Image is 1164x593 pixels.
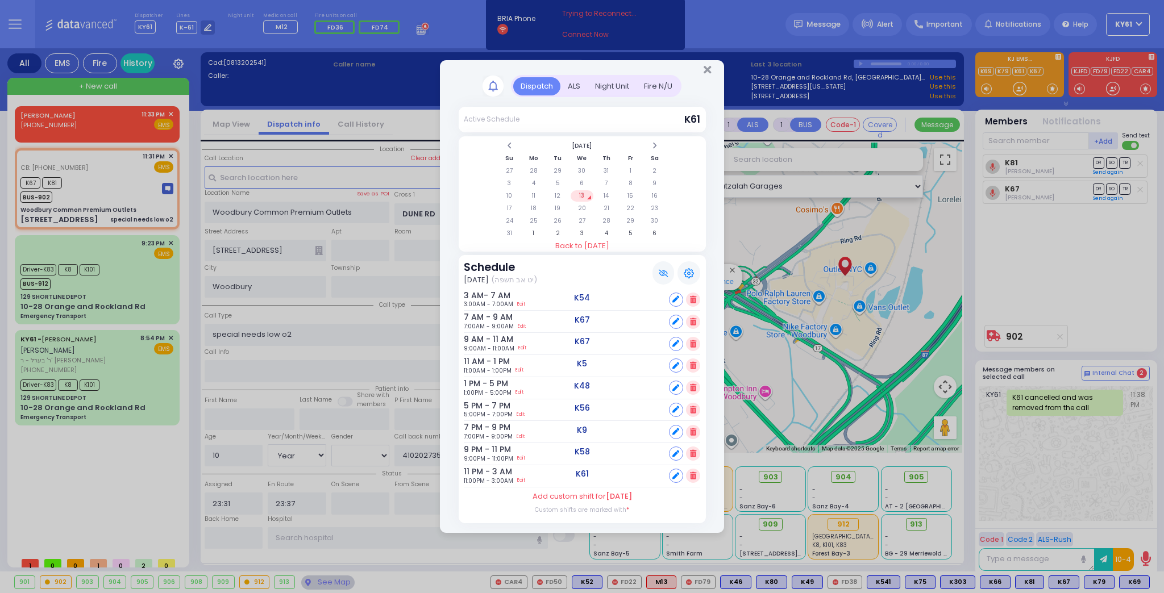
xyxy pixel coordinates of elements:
[535,506,629,514] label: Custom shifts are marked with
[546,203,569,214] td: 19
[574,381,590,391] h5: K48
[619,203,642,214] td: 22
[643,165,667,177] td: 2
[606,491,632,502] span: [DATE]
[533,491,632,502] label: Add custom shift for
[546,153,569,164] th: Tu
[571,215,594,227] td: 27
[522,203,545,214] td: 18
[575,315,590,325] h5: K67
[498,153,521,164] th: Su
[498,228,521,239] td: 31
[464,291,495,300] h6: 3 AM- 7 AM
[619,153,642,164] th: Fr
[571,228,594,239] td: 3
[546,165,569,177] td: 29
[498,165,521,177] td: 27
[522,153,545,164] th: Mo
[516,366,523,375] a: Edit
[464,389,512,397] span: 1:00PM - 5:00PM
[643,215,667,227] td: 30
[575,337,590,346] h5: K67
[498,215,521,227] td: 24
[652,141,658,150] span: Next Month
[546,215,569,227] td: 26
[684,112,700,126] span: K61
[522,165,545,177] td: 28
[560,77,588,96] div: ALS
[506,141,512,150] span: Previous Month
[546,178,569,189] td: 5
[522,178,545,189] td: 4
[464,114,519,124] div: Active Schedule
[595,228,618,239] td: 4
[595,165,618,177] td: 31
[571,190,594,202] td: 13
[464,423,495,432] h6: 7 PM - 9 PM
[464,335,495,344] h6: 9 AM - 11 AM
[619,215,642,227] td: 29
[571,153,594,164] th: We
[575,403,590,413] h5: K56
[517,410,525,419] a: Edit
[464,322,514,331] span: 7:00AM - 9:00AM
[643,153,667,164] th: Sa
[517,477,525,485] a: Edit
[464,445,495,454] h6: 9 PM - 11 PM
[464,312,495,322] h6: 7 AM - 9 AM
[619,165,642,177] td: 1
[518,322,526,331] a: Edit
[517,432,525,441] a: Edit
[577,359,587,369] h5: K5
[464,410,513,419] span: 5:00PM - 7:00PM
[588,77,637,96] div: Night Unit
[619,178,642,189] td: 8
[575,447,590,457] h5: K58
[571,203,594,214] td: 20
[643,228,667,239] td: 6
[522,215,545,227] td: 25
[464,379,495,389] h6: 1 PM - 5 PM
[464,454,513,463] span: 9:00PM - 11:00PM
[517,300,525,308] a: Edit
[498,203,521,214] td: 17
[464,477,513,485] span: 11:00PM - 3:00AM
[464,344,514,353] span: 9:00AM - 11:00AM
[517,454,525,463] a: Edit
[571,178,594,189] td: 6
[522,228,545,239] td: 1
[595,215,618,227] td: 28
[464,467,495,477] h6: 11 PM - 3 AM
[619,228,642,239] td: 5
[595,178,618,189] td: 7
[643,190,667,202] td: 16
[464,357,495,366] h6: 11 AM - 1 PM
[498,178,521,189] td: 3
[619,190,642,202] td: 15
[571,165,594,177] td: 30
[464,366,512,375] span: 11:00AM - 1:00PM
[522,190,545,202] td: 11
[577,425,587,435] h5: K9
[464,401,495,411] h6: 5 PM - 7 PM
[546,228,569,239] td: 2
[546,190,569,202] td: 12
[704,64,711,76] button: Close
[574,293,590,303] h5: K54
[595,203,618,214] td: 21
[643,178,667,189] td: 9
[464,274,489,286] span: [DATE]
[464,432,513,441] span: 7:00PM - 9:00PM
[459,240,706,252] a: Back to [DATE]
[513,77,560,96] div: Dispatch
[595,190,618,202] td: 14
[643,203,667,214] td: 23
[522,140,642,152] th: Select Month
[491,274,537,286] span: (יט אב תשפה)
[516,389,523,397] a: Edit
[518,344,526,353] a: Edit
[498,190,521,202] td: 10
[637,77,680,96] div: Fire N/U
[595,153,618,164] th: Th
[464,261,537,274] h3: Schedule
